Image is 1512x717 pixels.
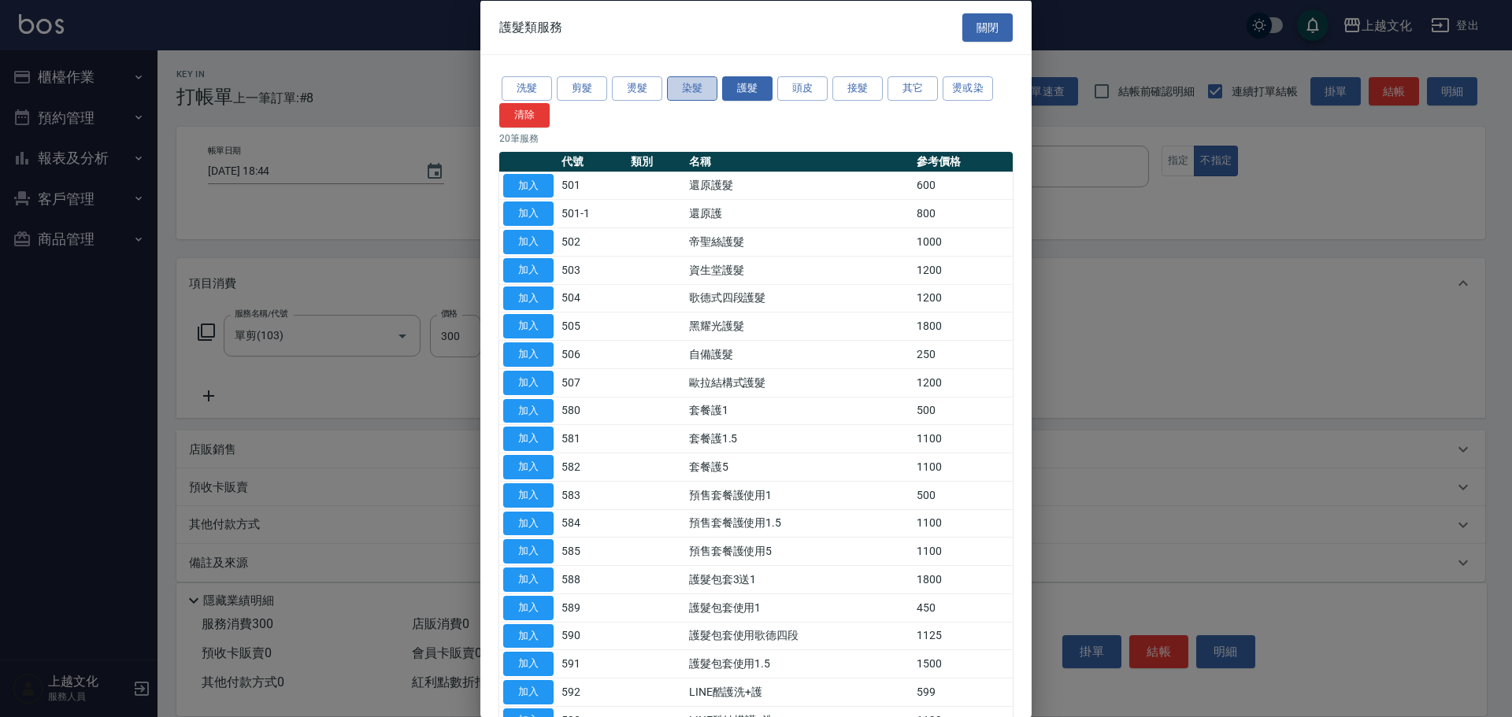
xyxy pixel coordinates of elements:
[558,509,627,538] td: 584
[558,151,627,172] th: 代號
[913,256,1013,284] td: 1200
[888,76,938,101] button: 其它
[503,482,554,507] button: 加入
[913,312,1013,340] td: 1800
[685,397,913,425] td: 套餐護1
[913,424,1013,453] td: 1100
[685,593,913,622] td: 護髮包套使用1
[913,622,1013,650] td: 1125
[913,284,1013,312] td: 1200
[503,539,554,564] button: 加入
[685,151,913,172] th: 名稱
[913,481,1013,509] td: 500
[832,76,883,101] button: 接髮
[667,76,717,101] button: 染髮
[503,652,554,676] button: 加入
[913,565,1013,593] td: 1800
[685,481,913,509] td: 預售套餐護使用1
[913,151,1013,172] th: 參考價格
[685,565,913,593] td: 護髮包套3送1
[913,172,1013,200] td: 600
[499,19,562,35] span: 護髮類服務
[499,102,550,127] button: 清除
[558,453,627,481] td: 582
[557,76,607,101] button: 剪髮
[913,199,1013,227] td: 800
[502,76,552,101] button: 洗髮
[685,424,913,453] td: 套餐護1.5
[503,427,554,451] button: 加入
[685,509,913,538] td: 預售套餐護使用1.5
[722,76,773,101] button: 護髮
[503,286,554,310] button: 加入
[503,314,554,338] button: 加入
[558,312,627,340] td: 505
[913,368,1013,397] td: 1200
[558,593,627,622] td: 589
[685,312,913,340] td: 黑耀光護髮
[943,76,993,101] button: 燙或染
[499,131,1013,145] p: 20 筆服務
[913,593,1013,622] td: 450
[685,284,913,312] td: 歌德式四段護髮
[503,680,554,704] button: 加入
[558,424,627,453] td: 581
[685,227,913,256] td: 帝聖絲護髮
[558,368,627,397] td: 507
[558,537,627,565] td: 585
[503,370,554,394] button: 加入
[685,537,913,565] td: 預售套餐護使用5
[913,397,1013,425] td: 500
[503,201,554,226] button: 加入
[558,565,627,593] td: 588
[685,678,913,706] td: LINE酷護洗+護
[503,257,554,282] button: 加入
[503,567,554,592] button: 加入
[913,537,1013,565] td: 1100
[913,227,1013,256] td: 1000
[685,172,913,200] td: 還原護髮
[558,622,627,650] td: 590
[962,13,1013,42] button: 關閉
[685,368,913,397] td: 歐拉結構式護髮
[558,172,627,200] td: 501
[558,481,627,509] td: 583
[627,151,684,172] th: 類別
[913,649,1013,678] td: 1500
[685,256,913,284] td: 資生堂護髮
[558,678,627,706] td: 592
[558,397,627,425] td: 580
[503,230,554,254] button: 加入
[913,509,1013,538] td: 1100
[913,678,1013,706] td: 599
[558,199,627,227] td: 501-1
[685,453,913,481] td: 套餐護5
[558,227,627,256] td: 502
[777,76,828,101] button: 頭皮
[685,199,913,227] td: 還原護
[685,622,913,650] td: 護髮包套使用歌德四段
[685,340,913,368] td: 自備護髮
[503,595,554,619] button: 加入
[503,173,554,198] button: 加入
[558,284,627,312] td: 504
[913,453,1013,481] td: 1100
[503,342,554,367] button: 加入
[503,511,554,535] button: 加入
[913,340,1013,368] td: 250
[503,455,554,479] button: 加入
[685,649,913,678] td: 護髮包套使用1.5
[558,340,627,368] td: 506
[558,256,627,284] td: 503
[503,398,554,423] button: 加入
[612,76,662,101] button: 燙髮
[503,623,554,648] button: 加入
[558,649,627,678] td: 591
